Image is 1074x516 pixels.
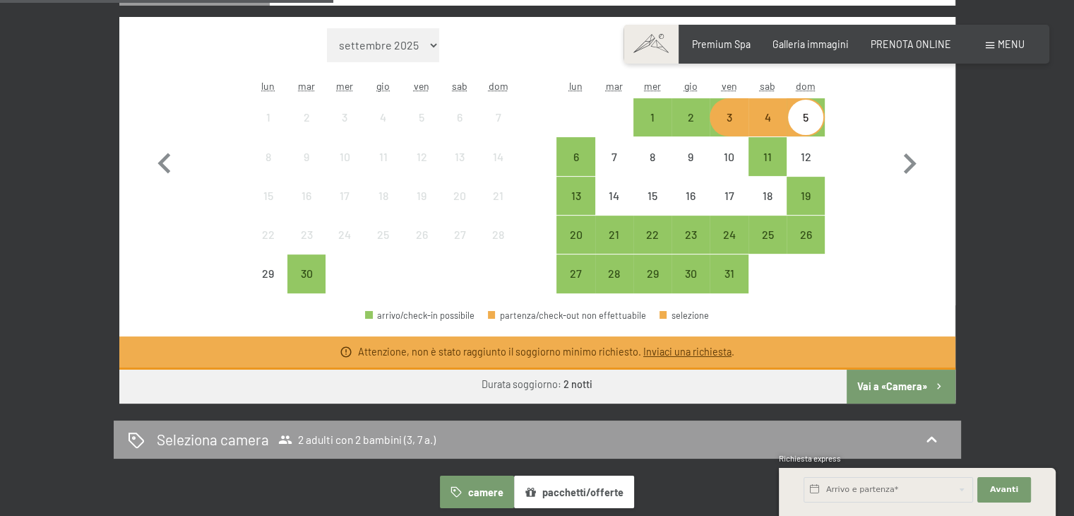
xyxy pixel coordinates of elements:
[748,137,787,175] div: Sat Oct 11 2025
[998,38,1025,50] span: Menu
[871,38,951,50] a: PRENOTA ONLINE
[287,98,326,136] div: Tue Sep 02 2025
[287,137,326,175] div: Tue Sep 09 2025
[249,254,287,293] div: Mon Sep 29 2025
[563,378,592,390] b: 2 notti
[404,229,439,264] div: 26
[441,98,479,136] div: Sat Sep 06 2025
[287,254,326,293] div: arrivo/check-in possibile
[787,98,825,136] div: arrivo/check-in possibile
[404,112,439,147] div: 5
[711,268,746,303] div: 31
[711,229,746,264] div: 24
[748,177,787,215] div: arrivo/check-in non effettuabile
[441,98,479,136] div: arrivo/check-in non effettuabile
[249,177,287,215] div: Mon Sep 15 2025
[787,177,825,215] div: Sun Oct 19 2025
[569,80,583,92] abbr: lunedì
[788,190,823,225] div: 19
[514,476,634,508] button: pacchetti/offerte
[249,216,287,254] div: arrivo/check-in non effettuabile
[711,112,746,147] div: 3
[366,112,401,147] div: 4
[710,216,748,254] div: arrivo/check-in possibile
[144,28,185,294] button: Mese precedente
[710,177,748,215] div: arrivo/check-in non effettuabile
[748,137,787,175] div: arrivo/check-in possibile
[595,216,633,254] div: Tue Oct 21 2025
[488,311,646,320] div: partenza/check-out non effettuabile
[692,38,751,50] span: Premium Spa
[633,177,672,215] div: Wed Oct 15 2025
[556,137,595,175] div: Mon Oct 06 2025
[479,98,517,136] div: arrivo/check-in non effettuabile
[289,151,324,187] div: 9
[442,151,477,187] div: 13
[404,151,439,187] div: 12
[442,190,477,225] div: 20
[787,216,825,254] div: arrivo/check-in possibile
[711,151,746,187] div: 10
[364,177,402,215] div: Thu Sep 18 2025
[327,112,362,147] div: 3
[289,268,324,303] div: 30
[710,177,748,215] div: Fri Oct 17 2025
[635,112,670,147] div: 1
[482,377,592,392] div: Durata soggiorno:
[787,177,825,215] div: arrivo/check-in possibile
[556,254,595,293] div: arrivo/check-in possibile
[366,151,401,187] div: 11
[157,429,269,450] h2: Seleziona camera
[635,190,670,225] div: 15
[249,98,287,136] div: Mon Sep 01 2025
[556,254,595,293] div: Mon Oct 27 2025
[673,151,708,187] div: 9
[711,190,746,225] div: 17
[326,216,364,254] div: Wed Sep 24 2025
[326,177,364,215] div: arrivo/check-in non effettuabile
[556,177,595,215] div: arrivo/check-in possibile
[364,137,402,175] div: arrivo/check-in non effettuabile
[672,254,710,293] div: arrivo/check-in possibile
[788,112,823,147] div: 5
[441,216,479,254] div: arrivo/check-in non effettuabile
[633,137,672,175] div: arrivo/check-in non effettuabile
[635,268,670,303] div: 29
[480,151,515,187] div: 14
[251,229,286,264] div: 22
[977,477,1031,503] button: Avanti
[595,177,633,215] div: arrivo/check-in non effettuabile
[364,137,402,175] div: Thu Sep 11 2025
[633,98,672,136] div: arrivo/check-in possibile
[287,254,326,293] div: Tue Sep 30 2025
[710,254,748,293] div: arrivo/check-in possibile
[441,137,479,175] div: Sat Sep 13 2025
[289,112,324,147] div: 2
[480,112,515,147] div: 7
[364,98,402,136] div: Thu Sep 04 2025
[364,98,402,136] div: arrivo/check-in non effettuabile
[635,151,670,187] div: 8
[249,254,287,293] div: arrivo/check-in non effettuabile
[364,216,402,254] div: arrivo/check-in non effettuabile
[364,216,402,254] div: Thu Sep 25 2025
[595,216,633,254] div: arrivo/check-in possibile
[327,190,362,225] div: 17
[326,137,364,175] div: arrivo/check-in non effettuabile
[402,98,441,136] div: Fri Sep 05 2025
[298,80,315,92] abbr: martedì
[441,177,479,215] div: Sat Sep 20 2025
[289,229,324,264] div: 23
[772,38,849,50] a: Galleria immagini
[440,476,513,508] button: camere
[595,177,633,215] div: Tue Oct 14 2025
[748,216,787,254] div: Sat Oct 25 2025
[597,190,632,225] div: 14
[633,137,672,175] div: Wed Oct 08 2025
[442,112,477,147] div: 6
[760,80,775,92] abbr: sabato
[787,137,825,175] div: arrivo/check-in non effettuabile
[633,98,672,136] div: Wed Oct 01 2025
[558,151,593,187] div: 6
